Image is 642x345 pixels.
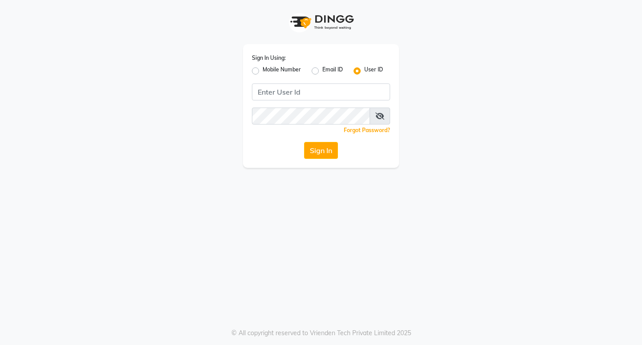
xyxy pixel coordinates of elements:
img: logo1.svg [285,9,357,35]
input: Username [252,83,390,100]
label: Sign In Using: [252,54,286,62]
input: Username [252,108,370,125]
label: Email ID [322,66,343,76]
label: User ID [364,66,383,76]
label: Mobile Number [263,66,301,76]
a: Forgot Password? [344,127,390,133]
button: Sign In [304,142,338,159]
